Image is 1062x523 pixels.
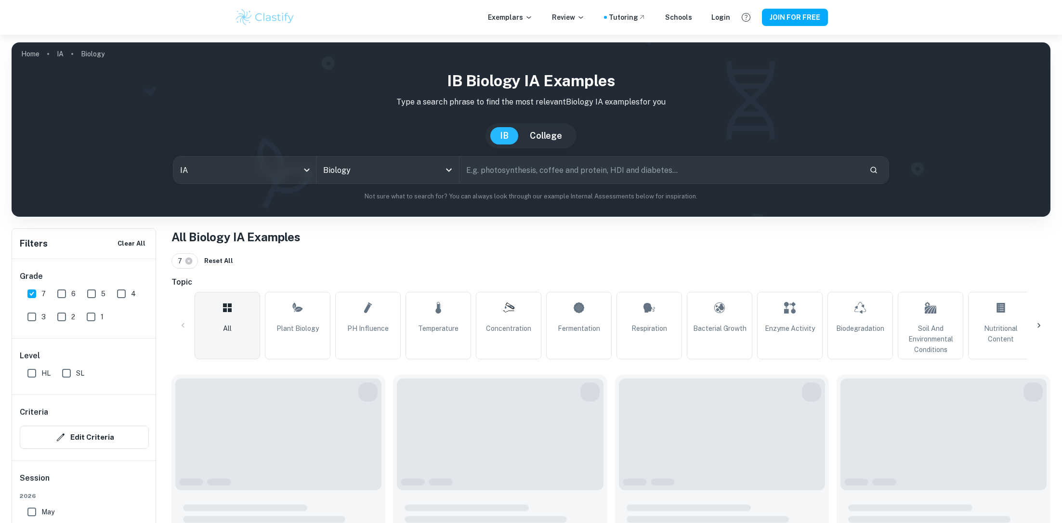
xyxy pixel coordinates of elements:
h6: Grade [20,271,149,282]
h6: Criteria [20,406,48,418]
button: JOIN FOR FREE [762,9,828,26]
span: Plant Biology [276,323,319,334]
span: Biodegradation [836,323,884,334]
h6: Level [20,350,149,362]
span: May [41,507,54,517]
span: 4 [131,288,136,299]
span: 5 [101,288,105,299]
a: IA [57,47,64,61]
div: 7 [171,253,198,269]
button: Reset All [202,254,236,268]
button: Open [442,163,456,177]
span: 3 [41,312,46,322]
p: Review [552,12,585,23]
a: Home [21,47,39,61]
span: Bacterial Growth [693,323,747,334]
img: Clastify logo [235,8,296,27]
p: Not sure what to search for? You can always look through our example Internal Assessments below f... [19,192,1043,201]
a: Schools [665,12,692,23]
p: Biology [81,49,105,59]
span: pH Influence [347,323,389,334]
img: profile cover [12,42,1050,217]
span: 6 [71,288,76,299]
span: Respiration [631,323,667,334]
span: Enzyme Activity [765,323,815,334]
h1: All Biology IA Examples [171,228,1050,246]
button: Clear All [115,236,148,251]
span: 2 [71,312,75,322]
span: Fermentation [558,323,600,334]
span: 7 [41,288,46,299]
p: Exemplars [488,12,533,23]
span: 1 [101,312,104,322]
h6: Filters [20,237,48,250]
h6: Session [20,472,149,492]
span: 7 [178,256,186,266]
span: HL [41,368,51,379]
h6: Topic [171,276,1050,288]
a: Tutoring [609,12,646,23]
span: All [223,323,232,334]
button: College [520,127,572,144]
p: Type a search phrase to find the most relevant Biology IA examples for you [19,96,1043,108]
a: Login [711,12,730,23]
button: Edit Criteria [20,426,149,449]
button: IB [490,127,518,144]
div: IA [173,157,316,183]
button: Search [865,162,882,178]
button: Help and Feedback [738,9,754,26]
span: SL [76,368,84,379]
h1: IB Biology IA examples [19,69,1043,92]
span: Soil and Environmental Conditions [902,323,959,355]
input: E.g. photosynthesis, coffee and protein, HDI and diabetes... [459,157,862,183]
span: 2026 [20,492,149,500]
span: Nutritional Content [972,323,1029,344]
span: Temperature [418,323,459,334]
span: Concentration [486,323,531,334]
